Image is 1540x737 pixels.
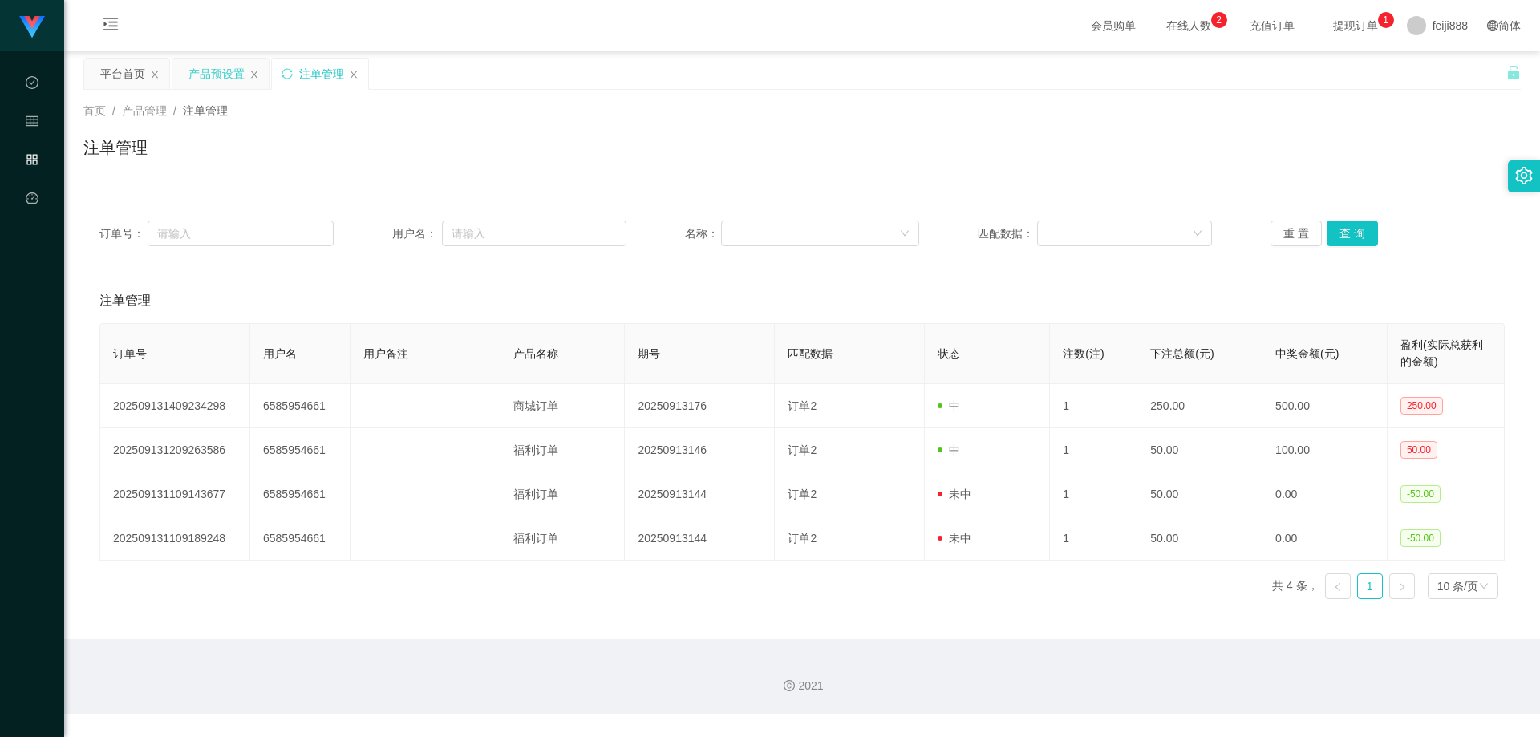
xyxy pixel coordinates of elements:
i: 图标: down [1193,229,1202,240]
div: 注单管理 [299,59,344,89]
span: 中 [938,443,960,456]
td: 20250913146 [625,428,775,472]
span: 注数(注) [1063,347,1104,360]
div: 平台首页 [100,59,145,89]
td: 20250913176 [625,384,775,428]
span: 充值订单 [1242,20,1303,31]
td: 202509131209263586 [100,428,250,472]
sup: 2 [1211,12,1227,28]
span: 中 [938,399,960,412]
td: 1 [1050,428,1137,472]
span: 提现订单 [1325,20,1386,31]
td: 6585954661 [250,472,351,516]
div: 10 条/页 [1437,574,1478,598]
span: 名称： [685,225,721,242]
td: 20250913144 [625,516,775,561]
i: 图标: close [150,70,160,79]
li: 共 4 条， [1272,573,1319,599]
i: 图标: close [249,70,259,79]
td: 250.00 [1137,384,1262,428]
i: 图标: left [1333,582,1343,592]
span: 期号 [638,347,660,360]
a: 图标: dashboard平台首页 [26,183,38,345]
td: 福利订单 [500,428,626,472]
td: 福利订单 [500,472,626,516]
span: 250.00 [1400,397,1443,415]
td: 50.00 [1137,428,1262,472]
span: 未中 [938,488,971,500]
span: 订单号 [113,347,147,360]
span: 用户名： [392,225,442,242]
td: 1 [1050,384,1137,428]
td: 100.00 [1262,428,1388,472]
span: 盈利(实际总获利的金额) [1400,338,1483,368]
span: 数据中心 [26,77,38,220]
span: -50.00 [1400,529,1441,547]
button: 查 询 [1327,221,1378,246]
td: 6585954661 [250,384,351,428]
td: 1 [1050,516,1137,561]
td: 商城订单 [500,384,626,428]
span: -50.00 [1400,485,1441,503]
span: 注单管理 [99,291,151,310]
p: 2 [1216,12,1222,28]
td: 202509131409234298 [100,384,250,428]
a: 1 [1358,574,1382,598]
i: 图标: setting [1515,167,1533,184]
span: 产品名称 [513,347,558,360]
span: 首页 [83,104,106,117]
span: 订单2 [788,399,817,412]
span: 用户名 [263,347,297,360]
td: 202509131109189248 [100,516,250,561]
td: 福利订单 [500,516,626,561]
span: 产品管理 [26,154,38,297]
td: 202509131109143677 [100,472,250,516]
td: 0.00 [1262,516,1388,561]
td: 50.00 [1137,516,1262,561]
i: 图标: copyright [784,680,795,691]
h1: 注单管理 [83,136,148,160]
i: 图标: down [1479,581,1489,593]
i: 图标: sync [282,68,293,79]
li: 上一页 [1325,573,1351,599]
div: 2021 [77,678,1527,694]
td: 500.00 [1262,384,1388,428]
i: 图标: global [1487,20,1498,31]
input: 请输入 [442,221,626,246]
i: 图标: down [900,229,910,240]
span: 未中 [938,532,971,545]
span: 产品管理 [122,104,167,117]
i: 图标: close [349,70,359,79]
input: 请输入 [148,221,334,246]
i: 图标: check-circle-o [26,69,38,101]
span: 在线人数 [1158,20,1219,31]
i: 图标: unlock [1506,65,1521,79]
i: 图标: table [26,107,38,140]
sup: 1 [1378,12,1394,28]
td: 1 [1050,472,1137,516]
span: 订单2 [788,488,817,500]
img: logo.9652507e.png [19,16,45,38]
button: 重 置 [1270,221,1322,246]
span: 匹配数据： [978,225,1037,242]
td: 6585954661 [250,428,351,472]
p: 1 [1383,12,1388,28]
span: / [112,104,115,117]
span: 匹配数据 [788,347,833,360]
td: 20250913144 [625,472,775,516]
i: 图标: appstore-o [26,146,38,178]
span: 订单号： [99,225,148,242]
td: 6585954661 [250,516,351,561]
td: 50.00 [1137,472,1262,516]
span: / [173,104,176,117]
div: 产品预设置 [188,59,245,89]
span: 订单2 [788,443,817,456]
span: 50.00 [1400,441,1437,459]
i: 图标: menu-unfold [83,1,138,52]
span: 下注总额(元) [1150,347,1214,360]
span: 订单2 [788,532,817,545]
span: 状态 [938,347,960,360]
td: 0.00 [1262,472,1388,516]
span: 会员管理 [26,115,38,258]
li: 1 [1357,573,1383,599]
